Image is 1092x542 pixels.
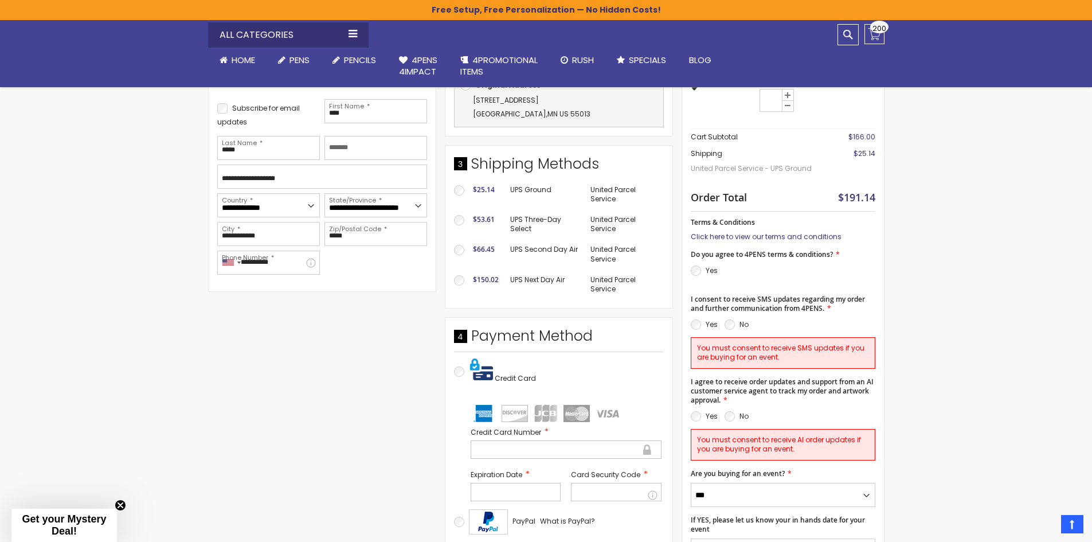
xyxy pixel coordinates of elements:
[691,217,755,227] span: Terms & Conditions
[504,209,585,239] td: UPS Three-Day Select
[344,54,376,66] span: Pencils
[739,411,749,421] label: No
[689,54,711,66] span: Blog
[22,513,106,537] span: Get your Mystery Deal!
[540,514,595,528] a: What is PayPal?
[570,109,590,119] span: 55013
[585,270,663,299] td: United Parcel Service
[585,180,663,209] td: United Parcel Service
[471,427,662,438] label: Credit Card Number
[388,48,449,85] a: 4Pens4impact
[706,266,718,275] label: Yes
[691,469,785,478] span: Are you buying for an event?
[267,48,321,73] a: Pens
[572,54,594,66] span: Rush
[208,22,369,48] div: All Categories
[605,48,678,73] a: Specials
[218,251,244,274] div: United States: +1
[864,24,884,44] a: 200
[691,189,747,204] strong: Order Total
[115,500,126,511] button: Close teaser
[454,326,664,352] div: Payment Method
[691,158,819,179] span: United Parcel Service - UPS Ground
[706,319,718,329] label: Yes
[473,275,499,284] span: $150.02
[533,405,559,422] img: jcb
[691,232,841,241] a: Click here to view our terms and conditions
[470,358,493,381] img: Pay with credit card
[289,54,310,66] span: Pens
[473,95,539,105] span: [STREET_ADDRESS]
[691,429,875,460] div: You must consent to receive AI order updates if you are buying for an event.
[629,54,666,66] span: Specials
[471,469,561,480] label: Expiration Date
[502,405,528,422] img: discover
[512,516,535,526] span: PayPal
[460,54,538,77] span: 4PROMOTIONAL ITEMS
[454,154,664,180] div: Shipping Methods
[872,23,886,34] span: 200
[838,190,875,204] span: $191.14
[11,509,117,542] div: Get your Mystery Deal!Close teaser
[642,443,652,457] div: Secure transaction
[585,239,663,269] td: United Parcel Service
[848,132,875,142] span: $166.00
[504,180,585,209] td: UPS Ground
[473,109,546,119] span: [GEOGRAPHIC_DATA]
[208,48,267,73] a: Home
[504,239,585,269] td: UPS Second Day Air
[473,215,495,224] span: $53.61
[217,103,300,127] span: Subscribe for email updates
[594,405,621,422] img: visa
[559,109,569,119] span: US
[504,270,585,299] td: UPS Next Day Air
[540,516,595,526] span: What is PayPal?
[739,319,749,329] label: No
[399,54,437,77] span: 4Pens 4impact
[471,405,497,422] img: amex
[691,129,819,146] th: Cart Subtotal
[547,109,558,119] span: MN
[691,149,722,158] span: Shipping
[691,515,865,534] span: If YES, please let us know your in hands date for your event
[549,48,605,73] a: Rush
[449,48,549,85] a: 4PROMOTIONALITEMS
[232,54,255,66] span: Home
[691,377,874,405] span: I agree to receive order updates and support from an AI customer service agent to track my order ...
[571,469,662,480] label: Card Security Code
[854,149,875,158] span: $25.14
[473,244,495,254] span: $66.45
[706,411,718,421] label: Yes
[691,294,865,313] span: I consent to receive SMS updates regarding my order and further communication from 4PENS.
[495,373,536,383] span: Credit Card
[475,80,541,90] b: Original Address
[460,93,657,121] div: ,
[585,209,663,239] td: United Parcel Service
[473,185,495,194] span: $25.14
[997,511,1092,542] iframe: Google Customer Reviews
[678,48,723,73] a: Blog
[563,405,590,422] img: mastercard
[469,509,508,535] img: Acceptance Mark
[691,249,833,259] span: Do you agree to 4PENS terms & conditions?
[321,48,388,73] a: Pencils
[691,337,875,368] div: You must consent to receive SMS updates if you are buying for an event.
